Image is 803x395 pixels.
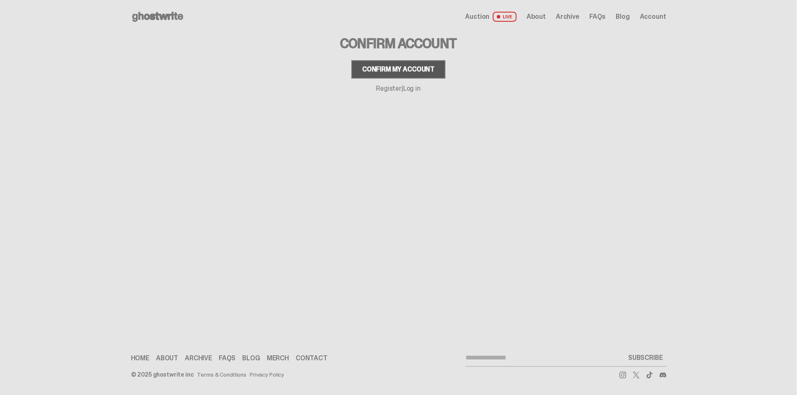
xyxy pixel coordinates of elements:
[493,12,517,22] span: LIVE
[267,355,289,362] a: Merch
[219,355,235,362] a: FAQs
[250,372,284,377] a: Privacy Policy
[376,84,401,93] a: Register
[131,372,194,377] div: © 2025 ghostwrite inc
[527,13,546,20] a: About
[340,37,457,50] h3: Confirm Account
[589,13,606,20] a: FAQs
[296,355,327,362] a: Contact
[185,355,212,362] a: Archive
[131,355,149,362] a: Home
[625,349,666,366] button: SUBSCRIBE
[616,13,629,20] a: Blog
[465,12,516,22] a: Auction LIVE
[362,66,435,73] div: Confirm my account
[403,84,421,93] a: Log in
[156,355,178,362] a: About
[376,85,421,92] p: |
[465,13,489,20] span: Auction
[640,13,666,20] a: Account
[242,355,260,362] a: Blog
[197,372,246,377] a: Terms & Conditions
[556,13,579,20] a: Archive
[351,60,445,79] button: Confirm my account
